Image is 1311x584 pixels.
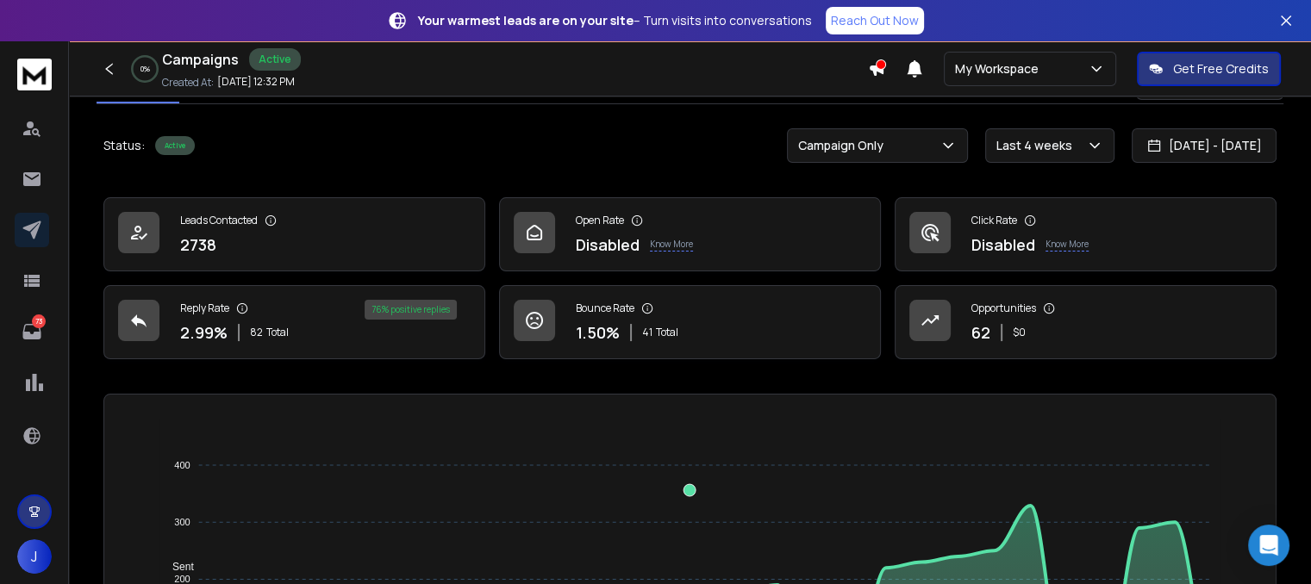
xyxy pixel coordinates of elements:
a: Reply Rate2.99%82Total76% positive replies [103,285,485,359]
p: 2.99 % [180,320,228,345]
a: 73 [15,314,49,349]
p: 73 [32,314,46,328]
div: Active [249,48,301,71]
span: 82 [250,326,263,339]
p: Reply Rate [180,301,229,315]
tspan: 400 [175,460,190,470]
span: 41 [642,326,652,339]
span: Total [656,326,678,339]
button: [DATE] - [DATE] [1132,128,1277,163]
p: 1.50 % [576,320,620,345]
p: Last 4 weeks [996,137,1079,154]
img: logo [17,59,52,90]
a: Click RateDisabledKnow More [895,197,1277,271]
p: Bounce Rate [576,301,634,315]
p: Know More [1046,238,1089,252]
tspan: 300 [175,517,190,527]
button: Get Free Credits [1137,52,1281,86]
p: Get Free Credits [1173,60,1269,78]
p: 62 [971,320,990,345]
p: Disabled [971,233,1035,257]
p: [DATE] 12:32 PM [217,75,295,89]
a: Reach Out Now [826,7,924,34]
p: Open Rate [576,214,624,227]
span: Sent [159,561,194,573]
p: Leads Contacted [180,214,258,227]
a: Opportunities62$0 [895,285,1277,359]
a: Bounce Rate1.50%41Total [499,285,881,359]
p: Click Rate [971,214,1017,227]
p: Campaign Only [798,137,890,154]
tspan: 200 [175,574,190,584]
button: J [17,539,52,574]
a: Open RateDisabledKnow More [499,197,881,271]
a: Leads Contacted2738 [103,197,485,271]
p: 2738 [180,233,216,257]
p: Status: [103,137,145,154]
p: Opportunities [971,301,1036,315]
span: Total [266,326,289,339]
div: 76 % positive replies [365,300,457,320]
p: Reach Out Now [831,12,919,29]
div: Active [155,136,195,155]
p: 0 % [140,64,150,74]
p: – Turn visits into conversations [418,12,812,29]
p: Know More [650,238,693,252]
p: My Workspace [955,60,1046,78]
h1: Campaigns [162,49,239,70]
p: $ 0 [1013,326,1026,339]
p: Created At: [162,76,214,90]
p: Disabled [576,233,640,257]
strong: Your warmest leads are on your site [418,12,634,28]
div: Open Intercom Messenger [1248,525,1289,566]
